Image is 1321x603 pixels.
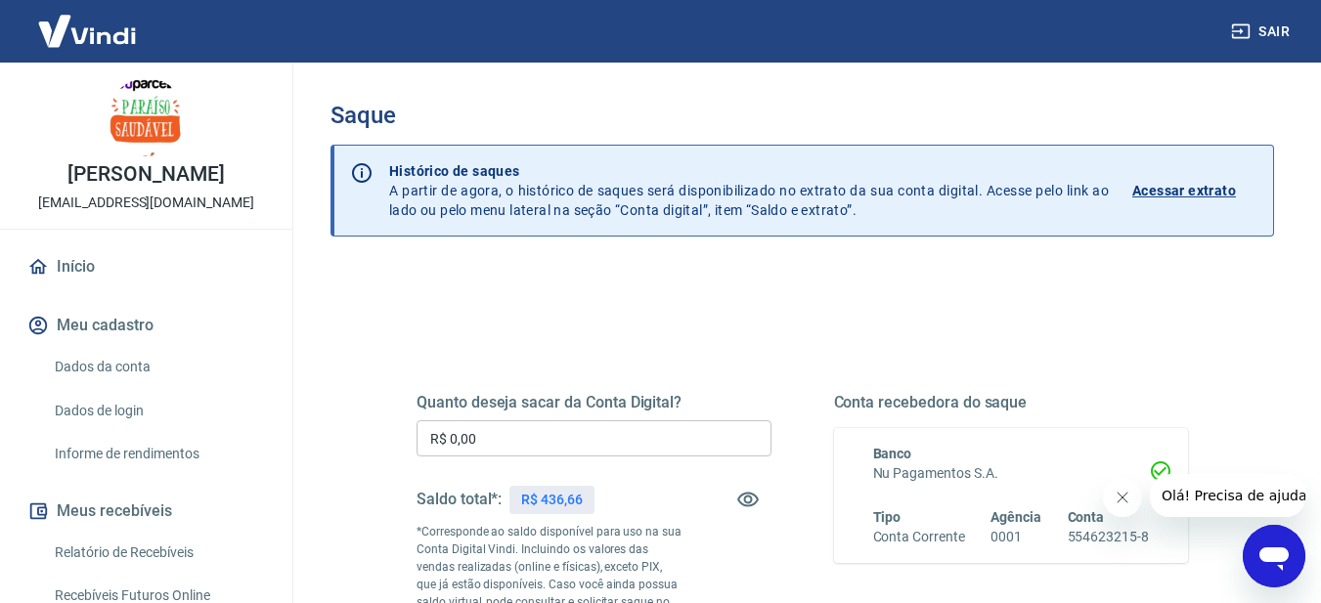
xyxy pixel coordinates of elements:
[873,463,1150,484] h6: Nu Pagamentos S.A.
[23,1,151,61] img: Vindi
[1227,14,1298,50] button: Sair
[873,446,912,461] span: Banco
[1132,161,1257,220] a: Acessar extrato
[873,527,965,547] h6: Conta Corrente
[834,393,1189,412] h5: Conta recebedora do saque
[389,161,1109,220] p: A partir de agora, o histórico de saques será disponibilizado no extrato da sua conta digital. Ac...
[521,490,583,510] p: R$ 436,66
[23,490,269,533] button: Meus recebíveis
[1243,525,1305,587] iframe: Botão para abrir a janela de mensagens
[389,161,1109,181] p: Histórico de saques
[1150,474,1305,517] iframe: Mensagem da empresa
[47,533,269,573] a: Relatório de Recebíveis
[47,391,269,431] a: Dados de login
[38,193,254,213] p: [EMAIL_ADDRESS][DOMAIN_NAME]
[67,164,224,185] p: [PERSON_NAME]
[23,245,269,288] a: Início
[991,527,1041,547] h6: 0001
[47,434,269,474] a: Informe de rendimentos
[873,509,902,525] span: Tipo
[1132,181,1236,200] p: Acessar extrato
[47,347,269,387] a: Dados da conta
[991,509,1041,525] span: Agência
[417,490,502,509] h5: Saldo total*:
[417,393,771,412] h5: Quanto deseja sacar da Conta Digital?
[1068,509,1105,525] span: Conta
[108,78,186,156] img: 3cc1d2fa-08a1-43b1-a04a-3cc8dad865f1.jpeg
[330,102,1274,129] h3: Saque
[12,14,164,29] span: Olá! Precisa de ajuda?
[23,304,269,347] button: Meu cadastro
[1103,478,1142,517] iframe: Fechar mensagem
[1068,527,1149,547] h6: 554623215-8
